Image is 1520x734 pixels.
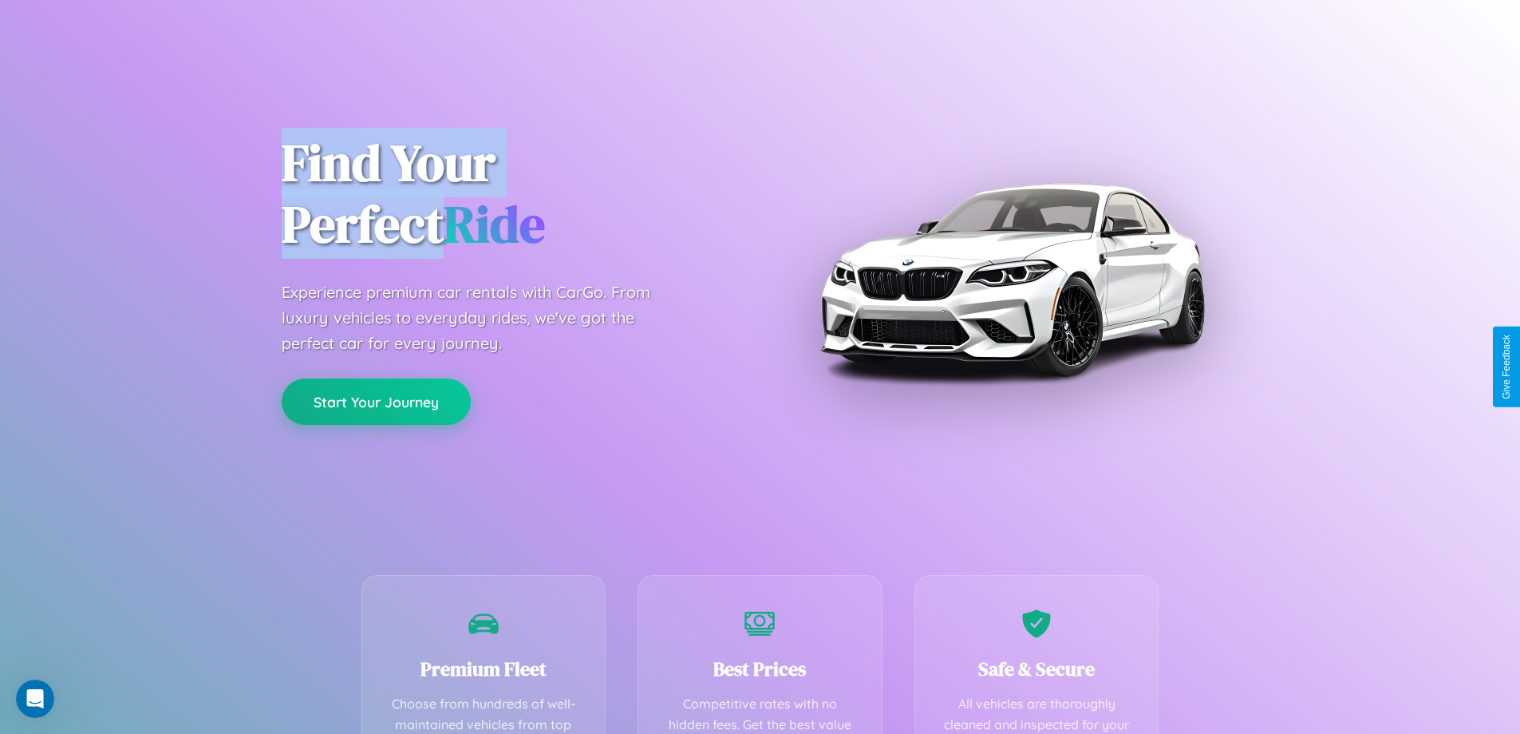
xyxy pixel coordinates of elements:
h3: Best Prices [662,656,858,682]
img: Premium BMW car rental vehicle [812,80,1211,479]
h1: Find Your Perfect [282,133,736,256]
h3: Safe & Secure [939,656,1135,682]
p: Experience premium car rentals with CarGo. From luxury vehicles to everyday rides, we've got the ... [282,280,681,356]
div: Give Feedback [1501,335,1512,399]
h3: Premium Fleet [386,656,582,682]
iframe: Intercom live chat [16,680,54,718]
span: Ride [444,189,545,259]
button: Start Your Journey [282,379,471,425]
